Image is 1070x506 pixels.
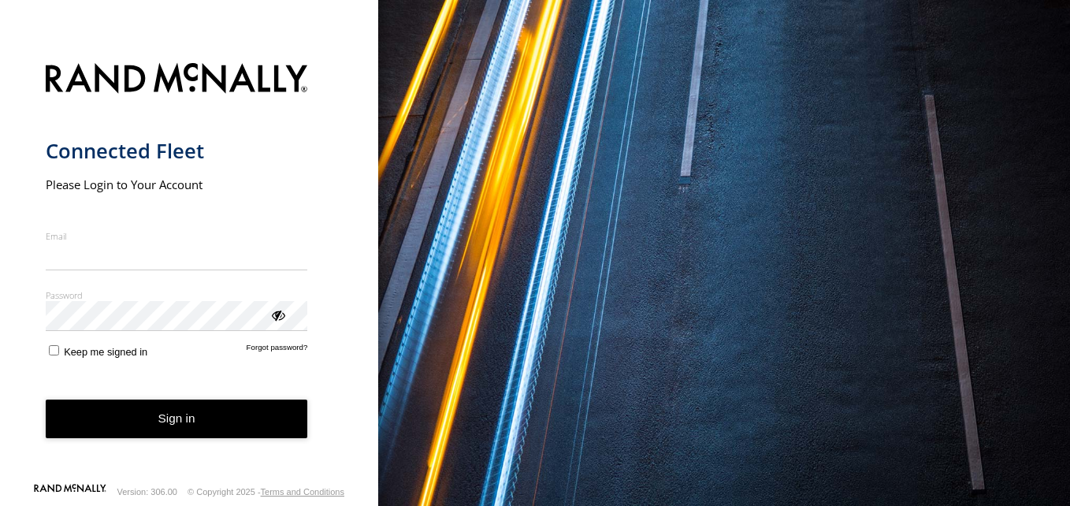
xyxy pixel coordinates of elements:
[247,343,308,358] a: Forgot password?
[46,54,333,482] form: main
[188,487,344,497] div: © Copyright 2025 -
[49,345,59,355] input: Keep me signed in
[46,230,308,242] label: Email
[269,307,285,322] div: ViewPassword
[46,400,308,438] button: Sign in
[46,177,308,192] h2: Please Login to Your Account
[117,487,177,497] div: Version: 306.00
[46,289,308,301] label: Password
[46,60,308,100] img: Rand McNally
[46,138,308,164] h1: Connected Fleet
[64,346,147,358] span: Keep me signed in
[261,487,344,497] a: Terms and Conditions
[34,484,106,500] a: Visit our Website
